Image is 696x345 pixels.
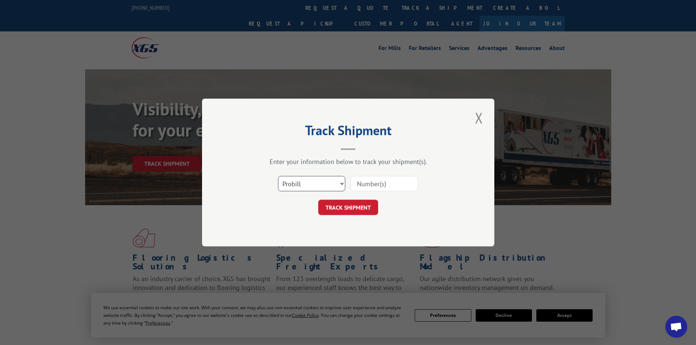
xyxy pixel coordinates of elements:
a: Open chat [665,316,687,338]
button: Close modal [473,108,485,128]
button: TRACK SHIPMENT [318,200,378,215]
div: Enter your information below to track your shipment(s). [239,157,458,166]
h2: Track Shipment [239,125,458,139]
input: Number(s) [351,176,418,191]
